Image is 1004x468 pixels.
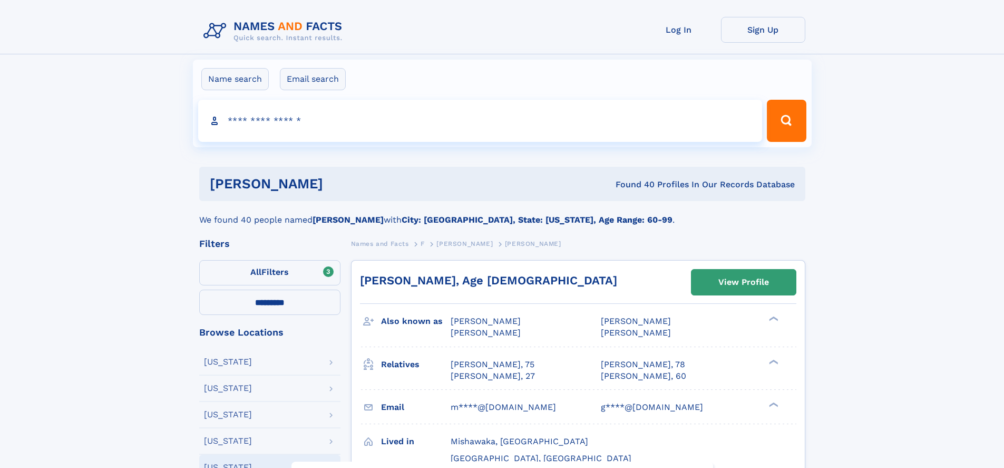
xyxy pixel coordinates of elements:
[469,179,795,190] div: Found 40 Profiles In Our Records Database
[505,240,561,247] span: [PERSON_NAME]
[250,267,261,277] span: All
[280,68,346,90] label: Email search
[436,240,493,247] span: [PERSON_NAME]
[601,328,671,338] span: [PERSON_NAME]
[601,359,685,370] a: [PERSON_NAME], 78
[402,215,672,225] b: City: [GEOGRAPHIC_DATA], State: [US_STATE], Age Range: 60-99
[421,237,425,250] a: F
[360,274,617,287] a: [PERSON_NAME], Age [DEMOGRAPHIC_DATA]
[204,384,252,393] div: [US_STATE]
[199,260,340,285] label: Filters
[721,17,805,43] a: Sign Up
[691,270,796,295] a: View Profile
[381,433,451,451] h3: Lived in
[199,328,340,337] div: Browse Locations
[210,177,470,190] h1: [PERSON_NAME]
[381,398,451,416] h3: Email
[351,237,409,250] a: Names and Facts
[199,201,805,226] div: We found 40 people named with .
[637,17,721,43] a: Log In
[451,316,521,326] span: [PERSON_NAME]
[451,328,521,338] span: [PERSON_NAME]
[313,215,384,225] b: [PERSON_NAME]
[204,410,252,419] div: [US_STATE]
[381,356,451,374] h3: Relatives
[766,316,779,322] div: ❯
[451,453,631,463] span: [GEOGRAPHIC_DATA], [GEOGRAPHIC_DATA]
[198,100,763,142] input: search input
[421,240,425,247] span: F
[204,437,252,445] div: [US_STATE]
[766,358,779,365] div: ❯
[767,100,806,142] button: Search Button
[201,68,269,90] label: Name search
[601,370,686,382] a: [PERSON_NAME], 60
[451,359,534,370] a: [PERSON_NAME], 75
[199,239,340,249] div: Filters
[766,401,779,408] div: ❯
[451,436,588,446] span: Mishawaka, [GEOGRAPHIC_DATA]
[451,370,535,382] a: [PERSON_NAME], 27
[601,316,671,326] span: [PERSON_NAME]
[718,270,769,294] div: View Profile
[381,312,451,330] h3: Also known as
[199,17,351,45] img: Logo Names and Facts
[436,237,493,250] a: [PERSON_NAME]
[204,358,252,366] div: [US_STATE]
